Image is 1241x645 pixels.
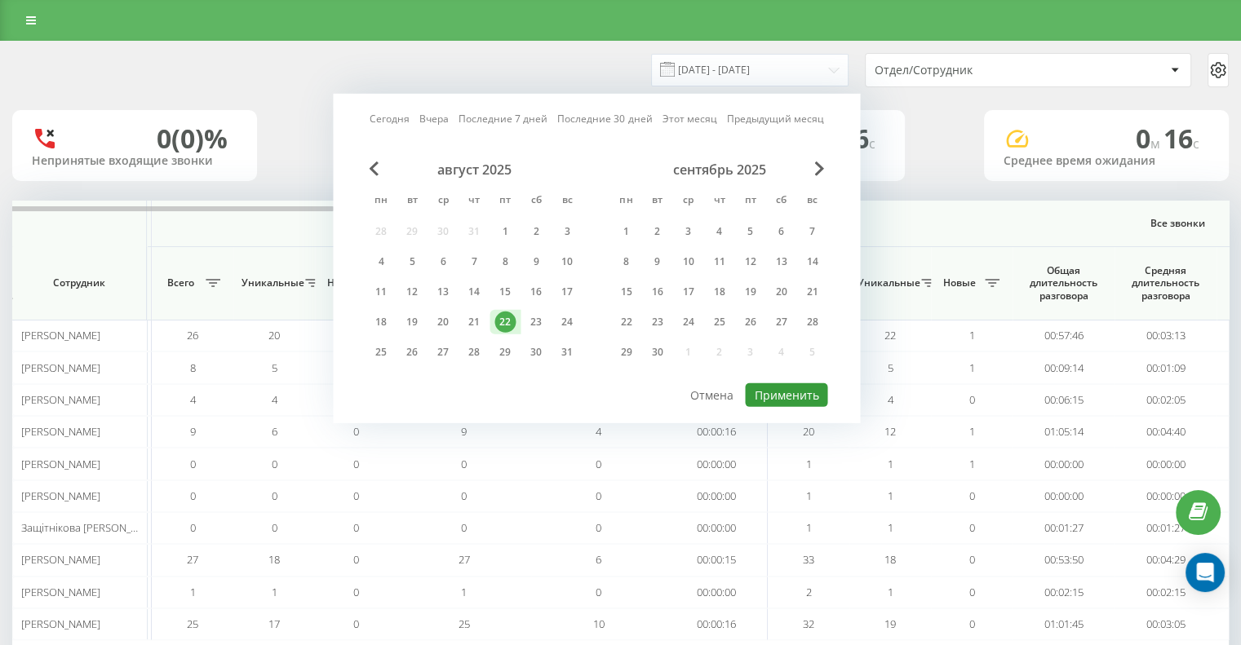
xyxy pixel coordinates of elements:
div: вт 26 авг. 2025 г. [397,340,428,364]
span: 12 [884,424,896,439]
div: вт 23 сент. 2025 г. [641,310,672,334]
span: 27 [459,552,470,567]
div: ср 27 авг. 2025 г. [428,340,459,364]
span: Средняя длительность разговора [1127,264,1204,303]
span: 19 [884,616,896,631]
div: пн 25 авг. 2025 г. [366,340,397,364]
span: 9 [190,424,196,439]
div: 13 [770,251,791,272]
div: пт 8 авг. 2025 г. [490,250,521,274]
div: чт 7 авг. 2025 г. [459,250,490,274]
span: 1 [806,488,812,503]
td: 00:57:46 [1013,320,1115,351]
div: 25 [370,342,392,363]
span: 0 [190,520,196,535]
div: 12 [739,251,760,272]
span: 5 [888,360,893,375]
span: 6 [596,552,601,567]
div: 5 [401,251,423,272]
div: 12 [401,281,423,303]
td: 00:04:29 [1115,544,1217,576]
div: 9 [646,251,667,272]
div: 20 [432,311,454,333]
span: м [1150,135,1163,152]
td: 00:00:00 [666,512,768,544]
td: 00:00:00 [666,577,768,608]
span: [PERSON_NAME] [21,552,100,567]
div: Отдел/Сотрудник [875,64,1070,77]
abbr: воскресенье [800,189,824,214]
abbr: пятница [493,189,517,214]
abbr: четверг [462,189,486,214]
div: 30 [525,342,547,363]
div: вс 31 авг. 2025 г. [552,340,583,364]
div: 20 [770,281,791,303]
span: 25 [459,616,470,631]
span: Всего [160,276,201,289]
abbr: вторник [645,189,669,214]
span: [PERSON_NAME] [21,360,100,375]
td: 00:00:16 [666,608,768,640]
span: 4 [190,392,196,407]
div: сентябрь 2025 [610,161,827,178]
div: 23 [646,311,667,333]
div: 4 [708,221,729,242]
span: 9 [461,424,467,439]
div: 18 [370,311,392,333]
span: Next Month [814,161,824,176]
div: август 2025 [366,161,583,178]
div: 15 [494,281,516,303]
div: 27 [770,311,791,333]
div: 19 [401,311,423,333]
span: 1 [461,585,467,599]
td: 00:02:15 [1115,577,1217,608]
div: 28 [463,342,485,363]
span: 0 [1136,121,1163,156]
span: 1 [190,585,196,599]
td: 00:01:27 [1013,512,1115,544]
div: 9 [525,251,547,272]
div: 4 [370,251,392,272]
span: 25 [187,616,198,631]
td: 01:05:14 [1013,416,1115,448]
td: 00:00:16 [666,416,768,448]
span: 1 [888,488,893,503]
div: 21 [463,311,485,333]
abbr: вторник [400,189,424,214]
div: пт 29 авг. 2025 г. [490,340,521,364]
span: Уникальные [242,276,300,289]
div: сб 23 авг. 2025 г. [521,310,552,334]
div: вс 14 сент. 2025 г. [796,250,827,274]
div: 17 [677,281,698,303]
div: 21 [801,281,822,303]
div: сб 9 авг. 2025 г. [521,250,552,274]
div: 11 [370,281,392,303]
span: Исходящие звонки [190,217,729,230]
div: вс 21 сент. 2025 г. [796,280,827,304]
abbr: понедельник [614,189,638,214]
div: ср 24 сент. 2025 г. [672,310,703,334]
span: Общая длительность разговора [1025,264,1102,303]
div: вт 5 авг. 2025 г. [397,250,428,274]
span: 5 [272,360,277,375]
div: 10 [556,251,578,272]
div: 28 [801,311,822,333]
span: 0 [969,520,975,535]
span: 0 [596,585,601,599]
div: сб 30 авг. 2025 г. [521,340,552,364]
span: 8 [190,360,196,375]
div: 8 [494,251,516,272]
span: 0 [461,457,467,471]
div: 3 [556,221,578,242]
div: чт 21 авг. 2025 г. [459,310,490,334]
span: [PERSON_NAME] [21,457,100,471]
span: 0 [272,457,277,471]
div: пн 22 сент. 2025 г. [610,310,641,334]
td: 00:01:27 [1115,512,1217,544]
div: пн 18 авг. 2025 г. [366,310,397,334]
span: 0 [969,488,975,503]
td: 00:00:00 [1013,480,1115,512]
div: пт 12 сент. 2025 г. [734,250,765,274]
div: 13 [432,281,454,303]
div: 16 [646,281,667,303]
